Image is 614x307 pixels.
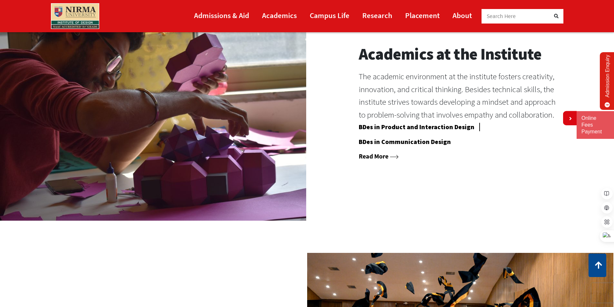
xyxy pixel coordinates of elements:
[362,8,392,23] a: Research
[453,8,472,23] a: About
[581,115,609,135] a: Online Fees Payment
[359,123,474,133] a: BDes in Product and Interaction Design
[359,44,563,64] h2: Academics at the Institute
[487,13,516,20] span: Search Here
[262,8,297,23] a: Academics
[359,138,451,148] a: BDes in Communication Design
[359,152,399,160] a: Read More
[359,70,563,121] p: The academic environment at the institute fosters creativity, innovation, and critical thinking. ...
[405,8,440,23] a: Placement
[51,3,99,29] img: main_logo
[194,8,249,23] a: Admissions & Aid
[310,8,349,23] a: Campus Life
